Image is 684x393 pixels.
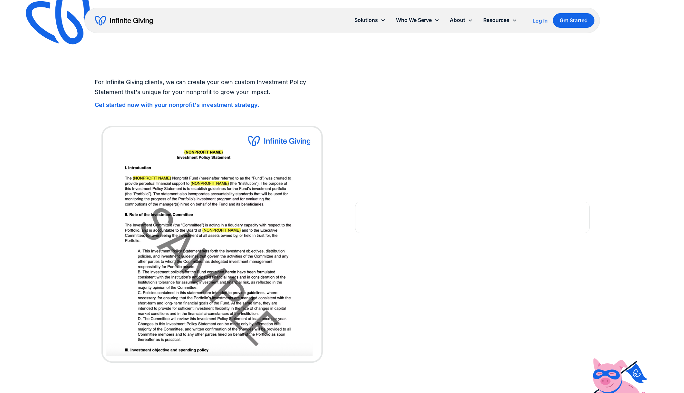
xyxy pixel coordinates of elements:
[533,17,548,24] a: Log In
[553,13,594,28] a: Get Started
[95,77,329,97] p: For Infinite Giving clients, we can create your own custom Investment Policy Statement that's uni...
[391,13,445,27] div: Who We Serve
[533,18,548,23] div: Log In
[483,16,509,24] div: Resources
[95,101,259,108] strong: Get started now with your nonprofit's investment strategy.
[445,13,478,27] div: About
[95,102,259,108] a: Get started now with your nonprofit's investment strategy.
[478,13,522,27] div: Resources
[95,15,153,26] a: home
[349,13,391,27] div: Solutions
[354,16,378,24] div: Solutions
[450,16,465,24] div: About
[396,16,432,24] div: Who We Serve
